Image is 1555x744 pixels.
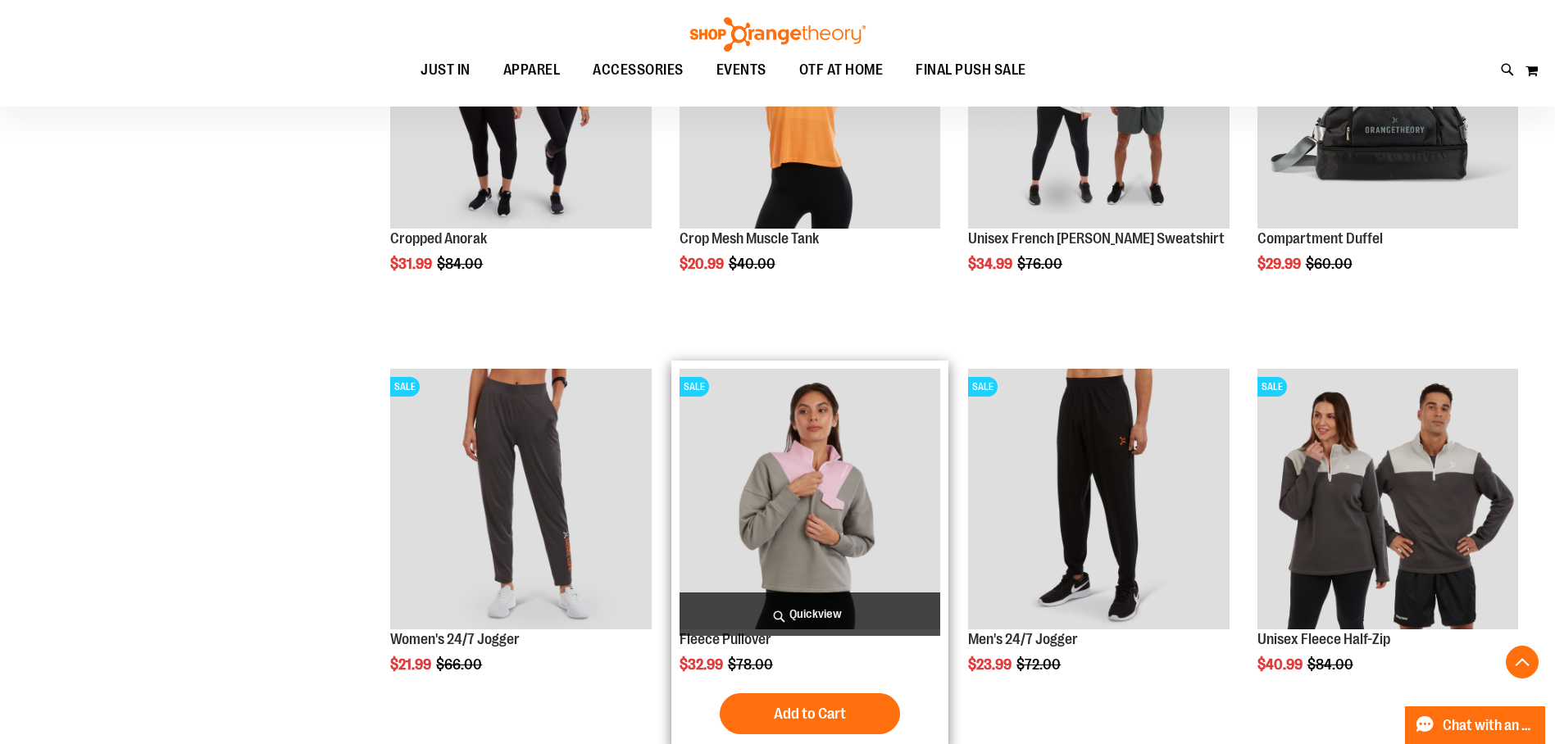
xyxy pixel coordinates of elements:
[968,369,1229,629] img: Product image for 24/7 Jogger
[899,52,1043,88] a: FINAL PUSH SALE
[680,592,940,636] a: Quickview
[729,256,778,272] span: $40.00
[960,361,1237,715] div: product
[700,52,783,89] a: EVENTS
[728,656,775,673] span: $78.00
[968,631,1078,647] a: Men's 24/7 Jogger
[390,377,420,397] span: SALE
[688,17,868,52] img: Shop Orangetheory
[1249,361,1526,715] div: product
[593,52,684,88] span: ACCESSORIES
[1257,369,1518,629] img: Product image for Unisex Fleece Half Zip
[382,361,659,715] div: product
[576,52,700,89] a: ACCESSORIES
[799,52,884,88] span: OTF AT HOME
[720,693,900,734] button: Add to Cart
[1257,631,1390,647] a: Unisex Fleece Half-Zip
[487,52,577,89] a: APPAREL
[680,377,709,397] span: SALE
[390,230,487,247] a: Cropped Anorak
[421,52,471,88] span: JUST IN
[916,52,1026,88] span: FINAL PUSH SALE
[968,656,1014,673] span: $23.99
[680,256,726,272] span: $20.99
[390,369,651,632] a: Product image for 24/7 JoggerSALE
[390,656,434,673] span: $21.99
[1506,646,1539,678] button: Back To Top
[1257,369,1518,632] a: Product image for Unisex Fleece Half ZipSALE
[503,52,561,88] span: APPAREL
[680,369,940,632] a: Product image for Fleece PulloverSALE
[680,369,940,629] img: Product image for Fleece Pullover
[1016,656,1063,673] span: $72.00
[783,52,900,89] a: OTF AT HOME
[774,705,846,723] span: Add to Cart
[968,369,1229,632] a: Product image for 24/7 JoggerSALE
[680,631,771,647] a: Fleece Pullover
[1257,656,1305,673] span: $40.99
[680,230,819,247] a: Crop Mesh Muscle Tank
[968,256,1015,272] span: $34.99
[968,377,998,397] span: SALE
[404,52,487,89] a: JUST IN
[390,369,651,629] img: Product image for 24/7 Jogger
[390,631,520,647] a: Women's 24/7 Jogger
[390,256,434,272] span: $31.99
[437,256,485,272] span: $84.00
[1443,718,1535,733] span: Chat with an Expert
[1017,256,1065,272] span: $76.00
[1307,656,1356,673] span: $84.00
[1257,230,1383,247] a: Compartment Duffel
[680,656,725,673] span: $32.99
[1405,706,1546,744] button: Chat with an Expert
[436,656,484,673] span: $66.00
[1257,377,1287,397] span: SALE
[1257,256,1303,272] span: $29.99
[716,52,766,88] span: EVENTS
[1306,256,1355,272] span: $60.00
[968,230,1225,247] a: Unisex French [PERSON_NAME] Sweatshirt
